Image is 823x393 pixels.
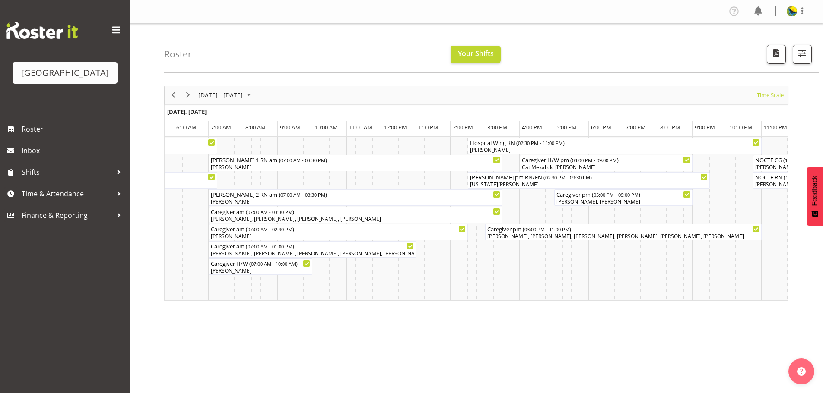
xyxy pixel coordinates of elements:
div: Caregiver pm ( ) [487,224,759,233]
button: Time Scale [756,90,785,101]
span: 10:00 PM [729,123,753,131]
span: 07:00 AM - 03:30 PM [248,208,292,215]
div: Caregiver H/W pm ( ) [522,155,690,164]
button: October 2025 [197,90,255,101]
span: 11:00 AM [349,123,372,131]
span: 07:00 AM - 03:30 PM [280,157,325,163]
div: [PERSON_NAME], [PERSON_NAME] [556,198,690,206]
div: [PERSON_NAME] [211,163,500,171]
span: Time Scale [756,90,785,101]
h4: Roster [164,49,192,59]
button: Your Shifts [451,46,501,63]
div: Ressie 2 RN am Begin From Wednesday, October 29, 2025 at 7:00:00 AM GMT+13:00 Ends At Wednesday, ... [209,189,502,206]
img: Rosterit website logo [6,22,78,39]
div: [PERSON_NAME] 1 RN am ( ) [211,155,500,164]
span: 4:00 PM [522,123,542,131]
span: [DATE], [DATE] [167,108,207,116]
span: 05:00 PM - 09:00 PM [594,191,639,198]
div: [PERSON_NAME] 2 RN am ( ) [211,190,500,198]
div: [US_STATE][PERSON_NAME] [470,181,708,189]
span: 7:00 AM [211,123,231,131]
span: Time & Attendance [22,187,112,200]
span: 04:00 PM - 09:00 PM [572,157,617,163]
span: Finance & Reporting [22,209,112,222]
span: 6:00 PM [591,123,611,131]
div: Caregiver am ( ) [211,207,500,216]
img: help-xxl-2.png [797,367,806,376]
div: Hospital Wing RN Begin From Wednesday, October 29, 2025 at 2:30:00 PM GMT+13:00 Ends At Wednesday... [468,138,762,154]
span: 12:00 PM [384,123,407,131]
span: 11:00 PM [764,123,787,131]
span: 03:00 PM - 11:00 PM [524,226,569,233]
div: Hospital Wing RN ( ) [470,138,759,147]
span: 6:00 AM [176,123,197,131]
div: Caregiver H/W ( ) [211,259,310,267]
button: Download a PDF of the roster according to the set date range. [767,45,786,64]
div: next period [181,86,195,104]
div: Oct 27 - Nov 02, 2025 [195,86,256,104]
span: 1:00 PM [418,123,439,131]
button: Filter Shifts [793,45,812,64]
span: 9:00 AM [280,123,300,131]
img: gemma-hall22491374b5f274993ff8414464fec47f.png [787,6,797,16]
span: 10:00 AM [315,123,338,131]
div: previous period [166,86,181,104]
div: Caregiver pm ( ) [556,190,690,198]
div: [GEOGRAPHIC_DATA] [21,66,109,79]
div: Timeline Week of October 27, 2025 [164,86,788,301]
div: Caregiver am ( ) [211,224,466,233]
span: Your Shifts [458,49,494,58]
span: 5:00 PM [556,123,577,131]
div: [PERSON_NAME] [211,267,310,275]
span: [DATE] - [DATE] [197,90,244,101]
div: [PERSON_NAME], [PERSON_NAME], [PERSON_NAME], [PERSON_NAME], [PERSON_NAME], [PERSON_NAME], [PERSON... [211,250,414,258]
span: 07:00 AM - 02:30 PM [248,226,292,233]
span: 07:00 AM - 01:00 PM [248,243,292,250]
span: Shifts [22,166,112,179]
div: Caregiver H/W pm Begin From Wednesday, October 29, 2025 at 4:00:00 PM GMT+13:00 Ends At Wednesday... [520,155,693,171]
div: Caregiver H/W Begin From Wednesday, October 29, 2025 at 7:00:00 AM GMT+13:00 Ends At Wednesday, O... [209,258,312,275]
div: Ressie pm RN/EN Begin From Wednesday, October 29, 2025 at 2:30:00 PM GMT+13:00 Ends At Wednesday,... [468,172,710,189]
span: 8:00 AM [245,123,266,131]
div: [PERSON_NAME], [PERSON_NAME], [PERSON_NAME], [PERSON_NAME] [211,215,500,223]
span: 7:00 PM [626,123,646,131]
div: [PERSON_NAME] pm RN/EN ( ) [470,173,708,181]
div: Ressie 1 RN am Begin From Wednesday, October 29, 2025 at 7:00:00 AM GMT+13:00 Ends At Wednesday, ... [209,155,502,171]
div: Caregiver am Begin From Wednesday, October 29, 2025 at 7:00:00 AM GMT+13:00 Ends At Wednesday, Oc... [209,241,416,258]
span: 07:00 AM - 03:30 PM [280,191,325,198]
div: Caregiver am ( ) [211,242,414,250]
span: 07:00 AM - 10:00 AM [251,260,296,267]
div: Caregiver pm Begin From Wednesday, October 29, 2025 at 5:00:00 PM GMT+13:00 Ends At Wednesday, Oc... [554,189,693,206]
button: Feedback - Show survey [807,167,823,226]
span: 8:00 PM [660,123,680,131]
div: [PERSON_NAME] [211,233,466,240]
div: [PERSON_NAME] [211,198,500,206]
button: Previous [168,90,179,101]
span: Inbox [22,144,125,157]
span: 02:30 PM - 09:30 PM [545,174,590,181]
div: [PERSON_NAME], [PERSON_NAME], [PERSON_NAME], [PERSON_NAME], [PERSON_NAME], [PERSON_NAME] [487,233,759,240]
span: 2:00 PM [453,123,473,131]
div: Caregiver pm Begin From Wednesday, October 29, 2025 at 3:00:00 PM GMT+13:00 Ends At Wednesday, Oc... [485,224,762,240]
button: Next [182,90,194,101]
div: Caregiver am Begin From Wednesday, October 29, 2025 at 7:00:00 AM GMT+13:00 Ends At Wednesday, Oc... [209,207,502,223]
div: Caregiver am Begin From Wednesday, October 29, 2025 at 7:00:00 AM GMT+13:00 Ends At Wednesday, Oc... [209,224,468,240]
span: 9:00 PM [695,123,715,131]
div: [PERSON_NAME] [470,146,759,154]
span: 02:30 PM - 11:00 PM [518,139,563,146]
span: Roster [22,123,125,135]
div: Cat Mekalick, [PERSON_NAME] [522,163,690,171]
span: 3:00 PM [487,123,508,131]
span: Feedback [811,176,819,206]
